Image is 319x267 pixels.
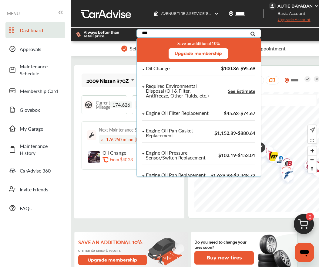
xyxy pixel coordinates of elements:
[278,167,294,185] img: logo-goodyear.png
[194,251,254,265] button: Buy new tires
[308,146,317,155] button: Zoom in
[278,156,293,173] div: Map marker
[20,27,62,34] span: Dashboard
[5,121,65,136] a: My Garage
[20,106,62,113] span: Glovebox
[78,238,148,245] p: Save an additional 10%
[5,163,65,178] a: CarAdvise 360
[253,142,268,161] div: Map marker
[277,3,313,9] div: AUTIE BAYABAN
[277,156,293,173] img: logo-bigbrand.png
[229,11,233,16] img: location_vector.a44bc228.svg
[218,152,255,159] span: $102.19 - $153.01
[251,142,266,161] div: Map marker
[5,102,65,118] a: Glovebox
[99,135,150,144] div: at 176,250 mi on [DATE]
[277,156,292,173] div: Map marker
[5,83,65,99] a: Membership Card
[214,11,219,16] img: header-down-arrow.9dd2ce7d.svg
[7,11,20,16] span: MENU
[76,32,81,37] img: dollor_label_vector.a70140d1.svg
[258,143,273,162] div: Map marker
[300,157,315,176] div: Map marker
[169,48,228,59] button: Upgrade membership
[20,46,62,53] span: Approvals
[121,46,127,52] img: stepper-checkmark.b5569197.svg
[295,243,314,262] iframe: Button to launch messaging window
[84,101,93,109] img: steering_logo
[250,144,266,157] div: Map marker
[277,154,292,173] div: Map marker
[263,9,264,18] img: header-divider.bc55588e.svg
[78,255,147,265] button: Upgrade membership
[271,152,287,169] img: logo-mopar.png
[20,186,62,193] span: Invite Friends
[154,11,159,16] img: header-home-logo.8d720a4f.svg
[228,88,255,93] span: See Estimate
[264,148,280,167] img: logo-meineke.png
[146,128,210,138] div: Engine Oil Pan Gasket Replacement
[278,156,294,173] img: logo-bigbrand.png
[276,163,292,182] img: logo-firestone.png
[20,167,62,174] span: CarAdvise 360
[110,157,151,163] p: From $40.23 - $145.41
[269,10,310,17] span: Basic Account
[5,181,65,197] a: Invite Friends
[250,139,265,158] div: Map marker
[269,17,311,25] span: Upgrade Account
[269,2,276,10] img: jVpblrzwTbfkPYzPPzSLxeg0AAAAASUVORK5CYII=
[20,142,62,156] span: Maintenance History
[308,155,317,164] button: Zoom out
[178,41,220,46] small: Save an additional 10%
[110,101,133,108] span: 174,626
[277,154,293,173] img: logo-jiffylube.png
[5,22,65,38] a: Dashboard
[146,66,170,71] div: Oil Change
[146,111,209,116] div: Engine Oil Filter Replacement
[5,41,65,57] a: Approvals
[246,46,286,51] span: Book Appointment
[84,31,127,38] span: Always better than retail price.
[300,157,316,176] img: logo-jiffylube.png
[88,151,100,163] img: oil-change-thumb.jpg
[284,78,289,83] img: location_vector_orange.38f05af8.svg
[214,129,255,136] span: $1,152.89 - $880.64
[221,65,255,72] span: $100.86 - $95.69
[276,165,292,184] img: logo-pepboys.png
[102,150,165,156] p: Oil Change
[146,150,210,160] div: Engine Oil Pressure Sensor/Switch Replacement
[78,248,148,252] p: on maintenance & repairs
[264,148,279,167] div: Map marker
[255,142,270,162] div: Map marker
[210,172,255,179] span: $1,629.98 - $2,348.72
[87,130,96,140] img: maintenance_logo
[306,213,314,221] span: 0
[314,4,319,9] img: WGsFRI8htEPBVLJbROoPRyZpYNWhNONpIPPETTm6eUC0GeLEiAAAAAElFTkSuQmCC
[135,101,143,109] img: maintenance_logo
[20,125,62,132] span: My Garage
[277,167,293,184] img: logo-bigbrand.png
[271,152,286,169] div: Map marker
[277,167,292,184] div: Map marker
[276,165,291,184] div: Map marker
[289,211,318,240] img: cart_icon.3d0951e8.svg
[5,200,65,216] a: FAQs
[278,167,293,185] div: Map marker
[194,239,254,249] p: Do you need to change your tires soon?
[99,127,148,133] div: Next Maintenance Service
[308,164,317,173] button: Reset bearing to north
[146,84,210,98] div: Required Environmental Disposal (Oil & Filter, Antifreeze, Other Fluids, etc.)
[5,60,65,80] a: Maintenance Schedule
[194,251,255,265] a: Buy new tires
[146,173,206,178] div: Engine Oil Pan Replacement
[86,77,129,84] div: 2009 Nissan 370Z
[96,101,110,109] span: Current Mileage
[5,139,65,159] a: Maintenance History
[148,238,184,266] img: update-membership.81812027.svg
[276,163,291,182] div: Map marker
[262,147,278,163] img: logo-bigbrand.png
[20,205,62,212] span: FAQs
